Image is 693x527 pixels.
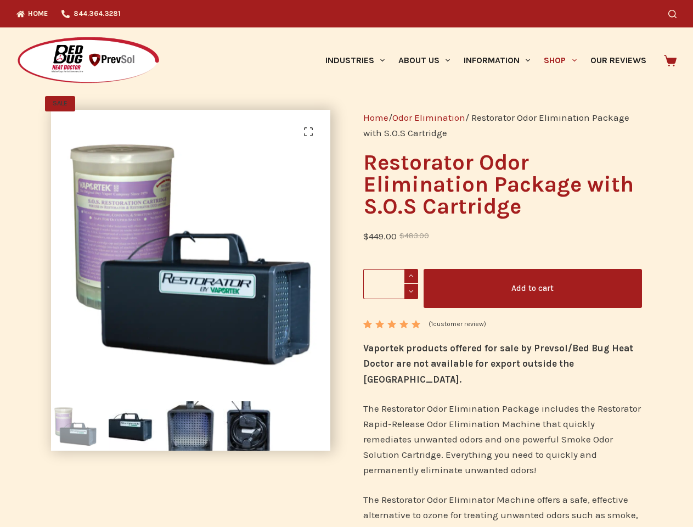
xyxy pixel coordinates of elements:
button: Add to cart [424,269,642,308]
a: Restorator Rapid Release Odor Eliminator and Smoke Odor Solution Cartridge [51,245,334,256]
div: Rated 5.00 out of 5 [363,320,422,328]
span: Rated out of 5 based on customer rating [363,320,422,379]
img: Prevsol/Bed Bug Heat Doctor [16,36,160,85]
a: Information [457,27,537,93]
img: Restorator Odor Elimination Package with S.O.S Cartridge - Image 3 [166,401,215,451]
span: 1 [363,320,371,337]
button: Search [668,10,677,18]
span: SALE [45,96,75,111]
img: Restorator Odor Elimination Package with S.O.S Cartridge - Image 2 [109,401,158,451]
a: (1customer review) [429,319,486,330]
a: Odor Elimination [392,112,465,123]
span: 1 [431,320,433,328]
span: $ [399,232,404,240]
img: Restorator Odor Elimination Package with S.O.S Cartridge - Image 4 [223,401,273,451]
a: View full-screen image gallery [297,121,319,143]
strong: Vaportek products offered for sale by Prevsol/Bed Bug Heat Doctor are not available for export ou... [363,343,633,384]
a: Shop [537,27,583,93]
nav: Breadcrumb [363,110,642,141]
bdi: 483.00 [399,232,429,240]
img: Restorator Rapid Release Odor Eliminator and Smoke Odor Solution Cartridge [51,110,334,393]
a: Industries [318,27,391,93]
span: $ [363,231,369,242]
p: The Restorator Odor Elimination Package includes the Restorator Rapid-Release Odor Elimination Ma... [363,401,642,478]
a: About Us [391,27,457,93]
a: Home [363,112,388,123]
img: Restorator Rapid Release Odor Eliminator and Smoke Odor Solution Cartridge [51,401,100,451]
input: Product quantity [363,269,418,299]
a: Our Reviews [583,27,653,93]
h1: Restorator Odor Elimination Package with S.O.S Cartridge [363,152,642,217]
bdi: 449.00 [363,231,397,242]
nav: Primary [318,27,653,93]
